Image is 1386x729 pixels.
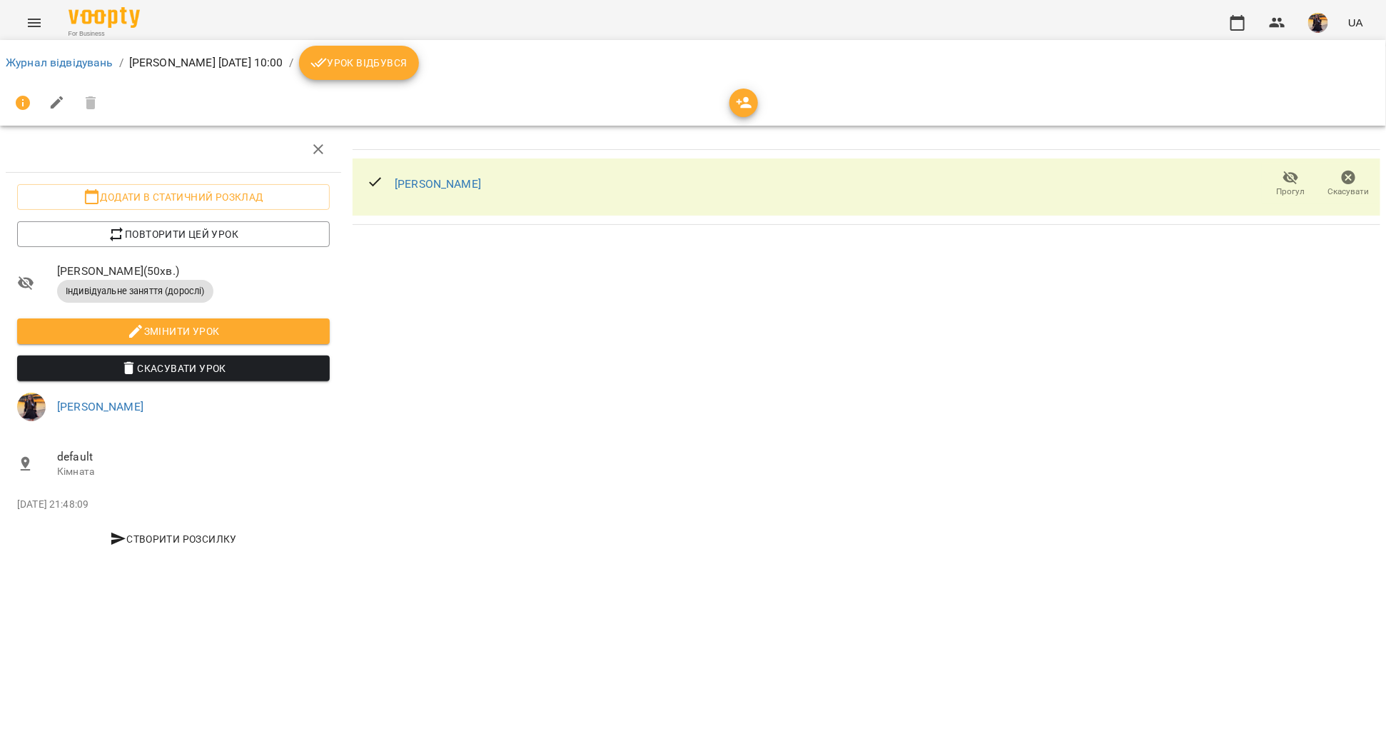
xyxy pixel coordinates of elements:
[29,360,318,377] span: Скасувати Урок
[57,465,330,479] p: Кімната
[23,531,324,548] span: Створити розсилку
[69,7,140,28] img: Voopty Logo
[17,393,46,421] img: d9e4fe055f4d09e87b22b86a2758fb91.jpg
[6,56,113,69] a: Журнал відвідувань
[17,498,330,512] p: [DATE] 21:48:09
[310,54,408,71] span: Урок відбувся
[1328,186,1370,198] span: Скасувати
[57,285,213,298] span: Індивідуальне заняття (дорослі)
[29,188,318,206] span: Додати в статичний розклад
[129,54,283,71] p: [PERSON_NAME] [DATE] 10:00
[1320,164,1377,204] button: Скасувати
[119,54,123,71] li: /
[69,29,140,39] span: For Business
[395,177,481,191] a: [PERSON_NAME]
[299,46,419,80] button: Урок відбувся
[1342,9,1369,36] button: UA
[1262,164,1320,204] button: Прогул
[1348,15,1363,30] span: UA
[57,400,143,413] a: [PERSON_NAME]
[289,54,293,71] li: /
[29,323,318,340] span: Змінити урок
[17,526,330,552] button: Створити розсилку
[17,6,51,40] button: Menu
[17,318,330,344] button: Змінити урок
[29,226,318,243] span: Повторити цей урок
[6,46,1380,80] nav: breadcrumb
[17,356,330,381] button: Скасувати Урок
[1277,186,1305,198] span: Прогул
[57,263,330,280] span: [PERSON_NAME] ( 50 хв. )
[17,221,330,247] button: Повторити цей урок
[17,184,330,210] button: Додати в статичний розклад
[1308,13,1328,33] img: d9e4fe055f4d09e87b22b86a2758fb91.jpg
[57,448,330,466] span: default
